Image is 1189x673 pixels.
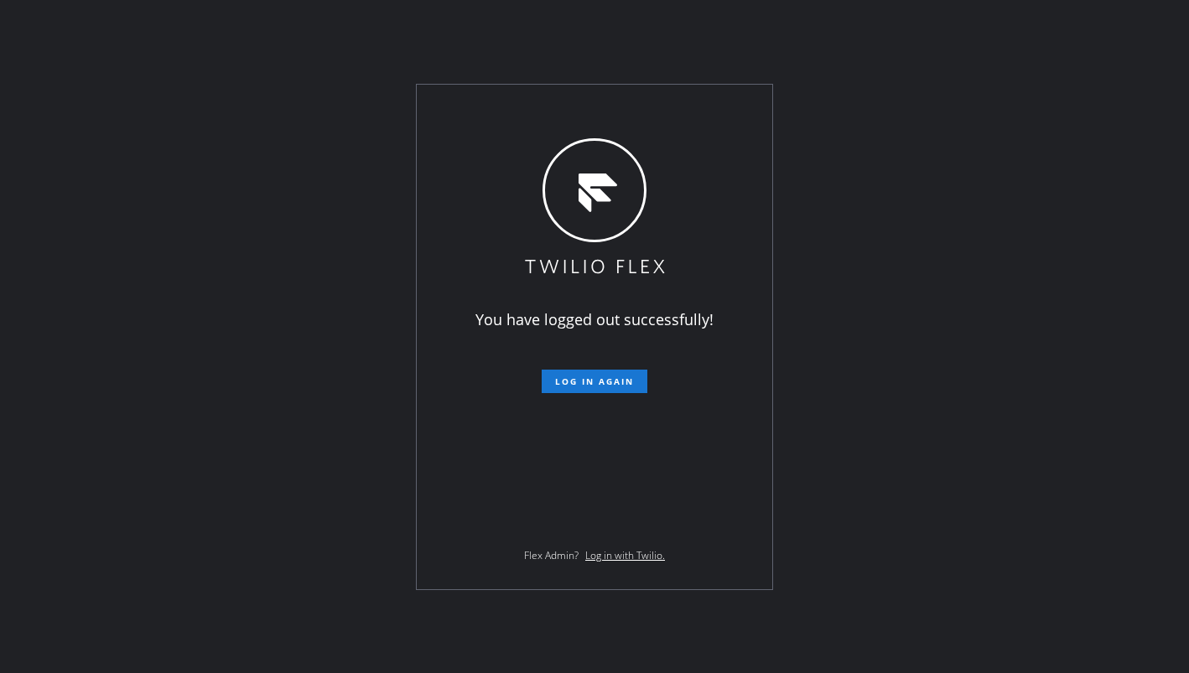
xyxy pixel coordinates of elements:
span: You have logged out successfully! [475,309,714,329]
span: Flex Admin? [524,548,579,562]
button: Log in again [542,370,647,393]
span: Log in again [555,375,634,387]
a: Log in with Twilio. [585,548,665,562]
